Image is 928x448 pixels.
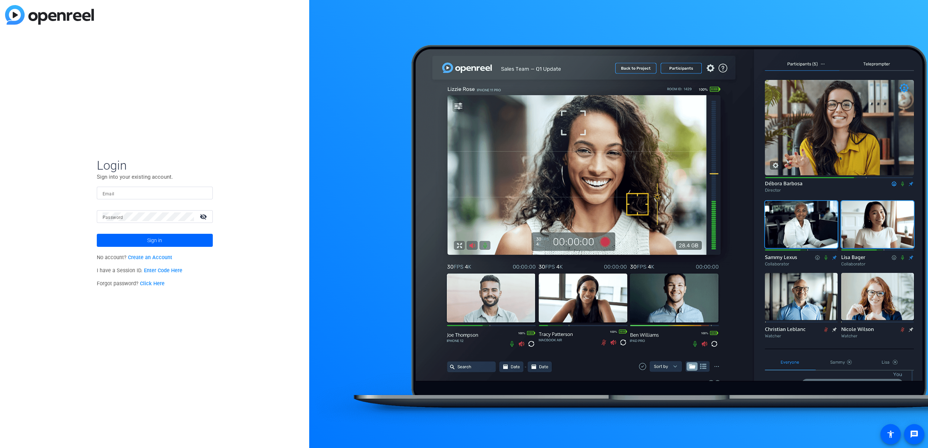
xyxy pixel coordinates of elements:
span: Forgot password? [97,281,165,287]
p: Sign into your existing account. [97,173,213,181]
a: Click Here [140,281,165,287]
img: blue-gradient.svg [5,5,94,25]
a: Create an Account [128,254,172,261]
input: Enter Email Address [103,189,207,198]
span: No account? [97,254,173,261]
mat-label: Email [103,191,115,196]
mat-icon: message [910,430,919,439]
a: Enter Code Here [144,267,182,274]
button: Sign in [97,234,213,247]
span: I have a Session ID. [97,267,183,274]
span: Sign in [147,231,162,249]
span: Login [97,158,213,173]
mat-icon: visibility_off [195,211,213,222]
mat-icon: accessibility [886,430,895,439]
mat-label: Password [103,215,123,220]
